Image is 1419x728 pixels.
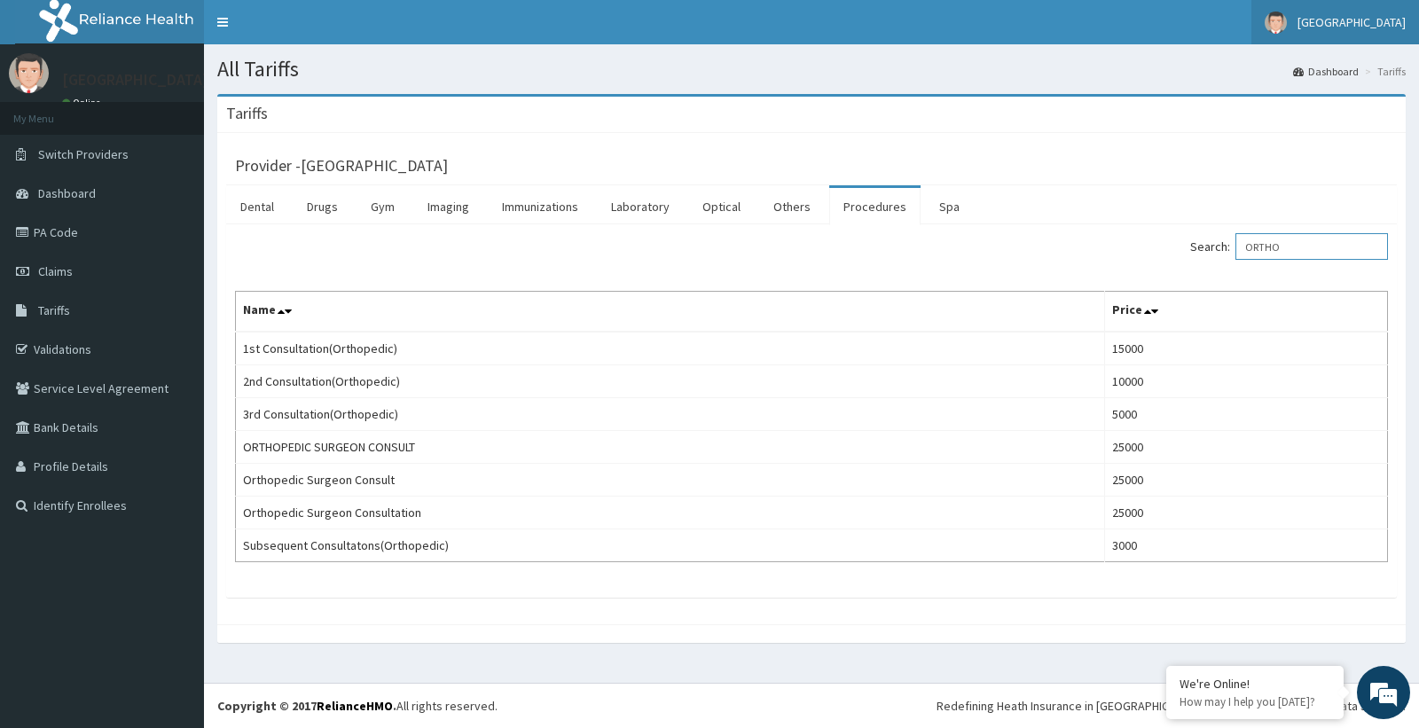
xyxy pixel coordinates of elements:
footer: All rights reserved. [204,683,1419,728]
td: 25000 [1105,431,1388,464]
a: Procedures [829,188,921,225]
a: Dental [226,188,288,225]
div: Redefining Heath Insurance in [GEOGRAPHIC_DATA] using Telemedicine and Data Science! [937,697,1406,715]
img: User Image [9,53,49,93]
td: 25000 [1105,464,1388,497]
a: RelianceHMO [317,698,393,714]
a: Dashboard [1293,64,1359,79]
input: Search: [1235,233,1388,260]
a: Optical [688,188,755,225]
th: Price [1105,292,1388,333]
td: 15000 [1105,332,1388,365]
span: We're online! [103,223,245,403]
p: How may I help you today? [1180,694,1330,709]
td: 3000 [1105,529,1388,562]
span: [GEOGRAPHIC_DATA] [1297,14,1406,30]
h1: All Tariffs [217,58,1406,81]
td: 5000 [1105,398,1388,431]
td: Subsequent Consultatons(Orthopedic) [236,529,1105,562]
td: 10000 [1105,365,1388,398]
strong: Copyright © 2017 . [217,698,396,714]
td: ORTHOPEDIC SURGEON CONSULT [236,431,1105,464]
td: Orthopedic Surgeon Consultation [236,497,1105,529]
h3: Tariffs [226,106,268,121]
span: Claims [38,263,73,279]
img: User Image [1265,12,1287,34]
td: 25000 [1105,497,1388,529]
span: Dashboard [38,185,96,201]
span: Tariffs [38,302,70,318]
textarea: Type your message and hit 'Enter' [9,484,338,546]
label: Search: [1190,233,1388,260]
div: Chat with us now [92,99,298,122]
a: Others [759,188,825,225]
a: Online [62,97,105,109]
li: Tariffs [1360,64,1406,79]
a: Laboratory [597,188,684,225]
a: Drugs [293,188,352,225]
p: [GEOGRAPHIC_DATA] [62,72,208,88]
a: Immunizations [488,188,592,225]
td: Orthopedic Surgeon Consult [236,464,1105,497]
h3: Provider - [GEOGRAPHIC_DATA] [235,158,448,174]
td: 2nd Consultation(Orthopedic) [236,365,1105,398]
th: Name [236,292,1105,333]
span: Switch Providers [38,146,129,162]
a: Imaging [413,188,483,225]
td: 1st Consultation(Orthopedic) [236,332,1105,365]
a: Gym [357,188,409,225]
div: We're Online! [1180,676,1330,692]
img: d_794563401_company_1708531726252_794563401 [33,89,72,133]
a: Spa [925,188,974,225]
div: Minimize live chat window [291,9,333,51]
td: 3rd Consultation(Orthopedic) [236,398,1105,431]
